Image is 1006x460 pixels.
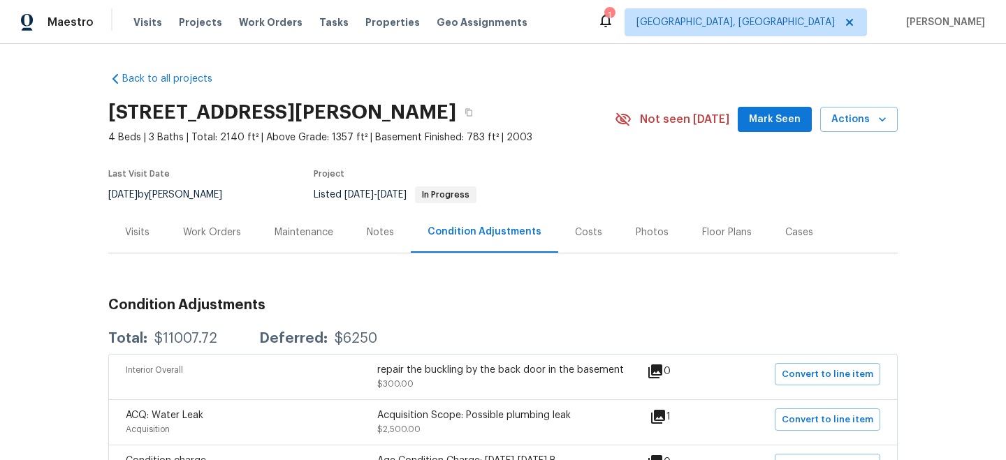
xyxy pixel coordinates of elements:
[782,366,873,383] span: Convert to line item
[575,225,602,239] div: Costs
[901,15,985,29] span: [PERSON_NAME]
[437,15,527,29] span: Geo Assignments
[108,170,170,178] span: Last Visit Date
[314,170,344,178] span: Project
[820,107,898,133] button: Actions
[377,190,407,200] span: [DATE]
[133,15,162,29] span: Visits
[335,332,377,346] div: $6250
[319,17,349,27] span: Tasks
[377,408,629,422] div: Acquisition Scope: Possible plumbing leak
[775,408,880,431] button: Convert to line item
[604,8,614,22] div: 1
[126,425,170,433] span: Acquisition
[647,363,715,380] div: 0
[367,225,394,239] div: Notes
[108,131,615,144] span: 4 Beds | 3 Baths | Total: 2140 ft² | Above Grade: 1357 ft² | Basement Finished: 783 ft² | 2003
[640,112,729,126] span: Not seen [DATE]
[636,15,835,29] span: [GEOGRAPHIC_DATA], [GEOGRAPHIC_DATA]
[108,190,138,200] span: [DATE]
[785,225,813,239] div: Cases
[126,366,183,374] span: Interior Overall
[108,105,456,119] h2: [STREET_ADDRESS][PERSON_NAME]
[179,15,222,29] span: Projects
[636,225,669,239] div: Photos
[782,412,873,428] span: Convert to line item
[377,363,629,377] div: repair the buckling by the back door in the basement
[344,190,374,200] span: [DATE]
[456,100,481,125] button: Copy Address
[125,225,150,239] div: Visits
[377,425,421,433] span: $2,500.00
[831,111,887,128] span: Actions
[416,191,475,199] span: In Progress
[108,298,898,312] h3: Condition Adjustments
[702,225,752,239] div: Floor Plans
[344,190,407,200] span: -
[126,410,203,420] span: ACQ: Water Leak
[239,15,302,29] span: Work Orders
[650,408,715,425] div: 1
[108,72,242,86] a: Back to all projects
[775,363,880,385] button: Convert to line item
[154,332,217,346] div: $11007.72
[275,225,333,239] div: Maintenance
[738,107,812,133] button: Mark Seen
[365,15,420,29] span: Properties
[259,332,328,346] div: Deferred:
[428,225,541,239] div: Condition Adjustments
[183,225,241,239] div: Work Orders
[48,15,94,29] span: Maestro
[749,111,801,128] span: Mark Seen
[108,332,147,346] div: Total:
[108,186,239,203] div: by [PERSON_NAME]
[314,190,476,200] span: Listed
[377,380,414,388] span: $300.00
